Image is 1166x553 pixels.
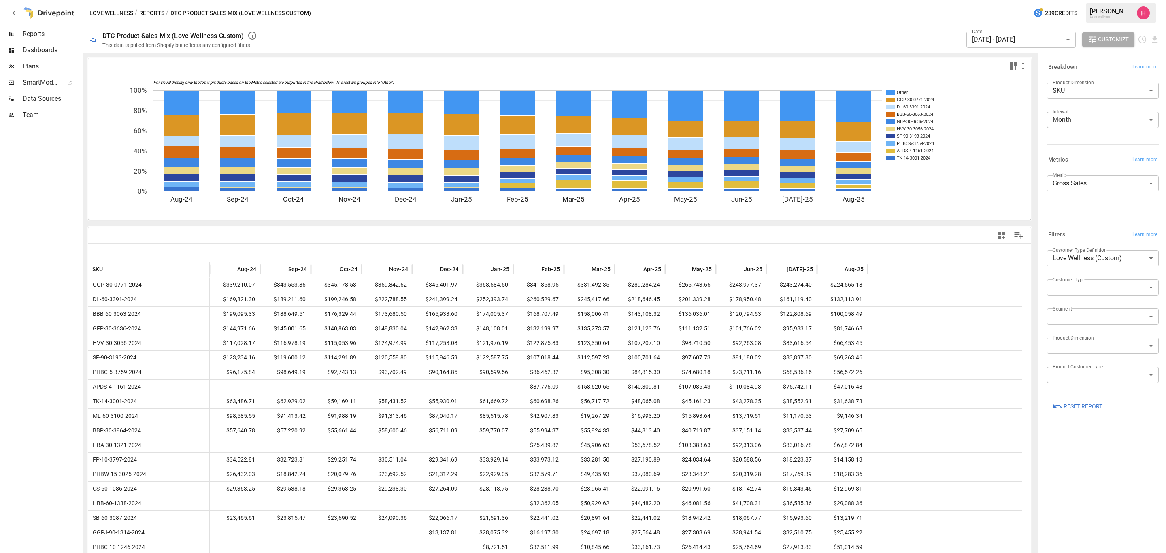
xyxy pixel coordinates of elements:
span: $56,717.72 [568,394,611,408]
button: Sort [631,264,643,275]
label: Product Dimension [1053,334,1094,341]
text: 0% [138,187,147,195]
text: Oct-24 [283,195,304,203]
button: 239Credits [1030,6,1081,21]
span: $13,719.51 [720,409,762,423]
span: $83,016.78 [770,438,813,452]
span: HBA-30-1321-2024 [89,442,141,448]
span: $112,597.23 [568,351,611,365]
span: $81,746.68 [821,321,864,336]
span: $189,211.60 [264,292,307,306]
text: TK-14-3001-2024 [897,155,930,161]
span: $241,399.24 [416,292,459,306]
button: Customize [1082,32,1135,47]
span: $45,906.63 [568,438,611,452]
span: $289,284.24 [619,278,661,292]
span: $245,417.66 [568,292,611,306]
span: $95,983.17 [770,321,813,336]
text: Other [897,90,908,95]
span: $9,146.34 [821,409,864,423]
label: Customer Type Definition [1053,247,1107,253]
span: $37,080.69 [619,467,661,481]
span: $24,034.64 [669,453,712,467]
span: Oct-24 [340,265,357,273]
label: Product Dimension [1053,79,1094,86]
span: $260,529.67 [517,292,560,306]
span: $199,246.58 [315,292,357,306]
span: $91,413.42 [264,409,307,423]
span: $83,616.54 [770,336,813,350]
span: $28,113.75 [467,482,509,496]
text: HVV-30-3056-2024 [897,126,934,132]
span: ML-60-3100-2024 [89,413,138,419]
img: Hayley Rovet [1137,6,1150,19]
span: $149,830.04 [366,321,408,336]
span: $93,702.49 [366,365,408,379]
text: GFP-30-3636-2024 [897,119,933,124]
span: $331,492.35 [568,278,611,292]
h6: Metrics [1048,155,1068,164]
span: $53,678.52 [619,438,661,452]
text: APDS-4-1161-2024 [897,148,934,153]
span: $33,929.14 [467,453,509,467]
span: $22,929.05 [467,467,509,481]
span: $176,329.44 [315,307,357,321]
div: This data is pulled from Shopify but reflects any configured filters. [102,42,251,48]
text: May-25 [674,195,697,203]
span: $135,273.57 [568,321,611,336]
span: $91,313.46 [366,409,408,423]
span: $123,350.64 [568,336,611,350]
span: $55,924.33 [568,423,611,438]
button: Download report [1150,35,1160,44]
label: Metric [1053,172,1066,179]
button: Hayley Rovet [1132,2,1155,24]
span: $11,170.53 [770,409,813,423]
span: Mar-25 [592,265,611,273]
span: $67,872.84 [821,438,864,452]
span: $32,579.71 [517,467,560,481]
span: $17,769.39 [770,467,813,481]
span: $60,698.26 [517,394,560,408]
span: GGP-30-0771-2024 [89,281,142,288]
span: $84,815.30 [619,365,661,379]
button: Sort [428,264,439,275]
div: A chart. [88,74,1022,220]
span: $62,929.02 [264,394,307,408]
span: $173,680.50 [366,307,408,321]
span: $27,190.89 [619,453,661,467]
span: $107,018.44 [517,351,560,365]
span: $144,971.66 [214,321,256,336]
span: $178,950.48 [720,292,762,306]
button: Sort [680,264,691,275]
span: $100,701.64 [619,351,661,365]
span: $140,309.81 [619,380,661,394]
button: Love Wellness [89,8,133,18]
span: $42,907.83 [517,409,560,423]
span: $121,976.19 [467,336,509,350]
button: Sort [529,264,540,275]
span: $92,263.08 [720,336,762,350]
span: $29,363.25 [315,482,357,496]
span: $142,962.33 [416,321,459,336]
span: $56,572.26 [821,365,864,379]
span: FP-10-3797-2024 [89,456,137,463]
span: Nov-24 [389,265,408,273]
span: $18,223.87 [770,453,813,467]
text: 20% [134,167,147,175]
text: Dec-24 [395,195,417,203]
text: PHBC-5-3759-2024 [897,141,934,146]
button: Sort [832,264,844,275]
label: Segment [1053,305,1072,312]
span: $43,278.35 [720,394,762,408]
span: $115,053.96 [315,336,357,350]
h6: Breakdown [1048,63,1077,72]
span: $140,863.03 [315,321,357,336]
span: $124,974.99 [366,336,408,350]
span: $100,058.49 [821,307,864,321]
span: $114,291.89 [315,351,357,365]
span: $48,065.08 [619,394,661,408]
span: $33,281.50 [568,453,611,467]
span: $33,973.12 [517,453,560,467]
span: $58,431.52 [366,394,408,408]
